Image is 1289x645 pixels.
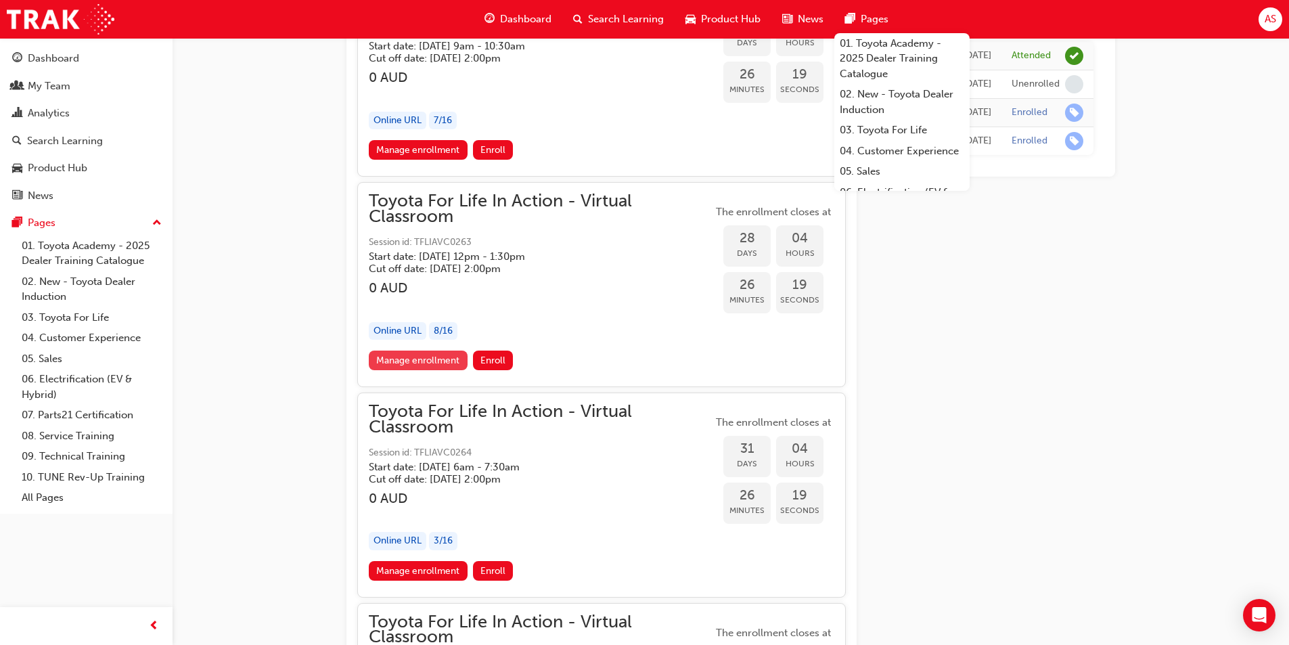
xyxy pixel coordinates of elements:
span: Hours [776,456,823,472]
span: learningRecordVerb_ENROLL-icon [1065,132,1083,150]
a: guage-iconDashboard [474,5,562,33]
div: Unenrolled [1012,78,1060,91]
span: 04 [776,441,823,457]
span: 26 [723,67,771,83]
div: Dashboard [28,51,79,66]
button: Pages [5,210,167,236]
span: pages-icon [12,217,22,229]
span: The enrollment closes at [713,204,834,220]
h5: Start date: [DATE] 9am - 10:30am [369,40,691,52]
h5: Start date: [DATE] 6am - 7:30am [369,461,691,473]
span: news-icon [12,190,22,202]
span: 19 [776,67,823,83]
span: Session id: TFLIAVC0264 [369,445,713,461]
div: Online URL [369,322,426,340]
span: The enrollment closes at [713,625,834,641]
span: Enroll [480,355,505,366]
a: 06. Electrification (EV & Hybrid) [16,369,167,405]
span: Seconds [776,82,823,97]
a: 10. TUNE Rev-Up Training [16,467,167,488]
div: My Team [28,79,70,94]
a: 03. Toyota For Life [834,120,970,141]
span: car-icon [685,11,696,28]
a: 05. Sales [834,161,970,182]
h5: Cut off date: [DATE] 2:00pm [369,263,691,275]
span: Hours [776,35,823,51]
div: Pages [28,215,55,231]
button: Enroll [473,140,514,160]
a: Manage enrollment [369,140,468,160]
a: Search Learning [5,129,167,154]
span: Enroll [480,144,505,156]
span: Product Hub [701,12,761,27]
span: Pages [861,12,888,27]
button: Enroll [473,351,514,370]
span: News [798,12,823,27]
a: 01. Toyota Academy - 2025 Dealer Training Catalogue [834,33,970,85]
span: AS [1265,12,1276,27]
div: Open Intercom Messenger [1243,599,1275,631]
span: The enrollment closes at [713,415,834,430]
button: Enroll [473,561,514,581]
span: Dashboard [500,12,551,27]
span: Hours [776,246,823,261]
a: 03. Toyota For Life [16,307,167,328]
img: Trak [7,4,114,35]
span: 26 [723,488,771,504]
span: Toyota For Life In Action - Virtual Classroom [369,615,713,645]
span: learningRecordVerb_ATTEND-icon [1065,47,1083,65]
span: news-icon [782,11,792,28]
span: chart-icon [12,108,22,120]
button: Toyota For Life In Action - Virtual ClassroomSession id: TFLIAVC0264Start date: [DATE] 6am - 7:30... [369,404,834,586]
span: prev-icon [149,618,159,635]
span: learningRecordVerb_NONE-icon [1065,75,1083,93]
span: Minutes [723,82,771,97]
div: Mon Mar 31 2025 09:30:05 GMT+0800 (Australian Western Standard Time) [963,105,991,120]
div: Online URL [369,532,426,550]
a: 06. Electrification (EV & Hybrid) [834,182,970,218]
div: Search Learning [27,133,103,149]
span: search-icon [573,11,583,28]
a: 07. Parts21 Certification [16,405,167,426]
span: 31 [723,441,771,457]
div: 8 / 16 [429,322,457,340]
span: 28 [723,231,771,246]
a: 01. Toyota Academy - 2025 Dealer Training Catalogue [16,236,167,271]
h3: 0 AUD [369,70,713,85]
a: 08. Service Training [16,426,167,447]
span: pages-icon [845,11,855,28]
div: Mon Mar 31 2025 09:30:16 GMT+0800 (Australian Western Standard Time) [963,76,991,92]
span: Minutes [723,503,771,518]
span: Search Learning [588,12,664,27]
span: Days [723,456,771,472]
span: Minutes [723,292,771,308]
div: Analytics [28,106,70,121]
div: News [28,188,53,204]
a: Dashboard [5,46,167,71]
span: Toyota For Life In Action - Virtual Classroom [369,404,713,435]
div: Enrolled [1012,135,1047,148]
span: people-icon [12,81,22,93]
span: search-icon [12,135,22,148]
div: 3 / 16 [429,532,457,550]
a: Manage enrollment [369,561,468,581]
h5: Cut off date: [DATE] 2:00pm [369,473,691,485]
span: car-icon [12,162,22,175]
div: Product Hub [28,160,87,176]
a: search-iconSearch Learning [562,5,675,33]
a: 02. New - Toyota Dealer Induction [16,271,167,307]
div: Wed Apr 09 2025 13:00:00 GMT+0800 (Australian Western Standard Time) [963,48,991,64]
a: car-iconProduct Hub [675,5,771,33]
a: All Pages [16,487,167,508]
div: Attended [1012,49,1051,62]
span: 19 [776,277,823,293]
a: 05. Sales [16,349,167,370]
span: 26 [723,277,771,293]
button: Toyota For Life In Action - Virtual ClassroomSession id: TFLIAVC0263Start date: [DATE] 12pm - 1:3... [369,194,834,376]
a: Analytics [5,101,167,126]
a: My Team [5,74,167,99]
a: News [5,183,167,208]
h3: 0 AUD [369,280,713,296]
